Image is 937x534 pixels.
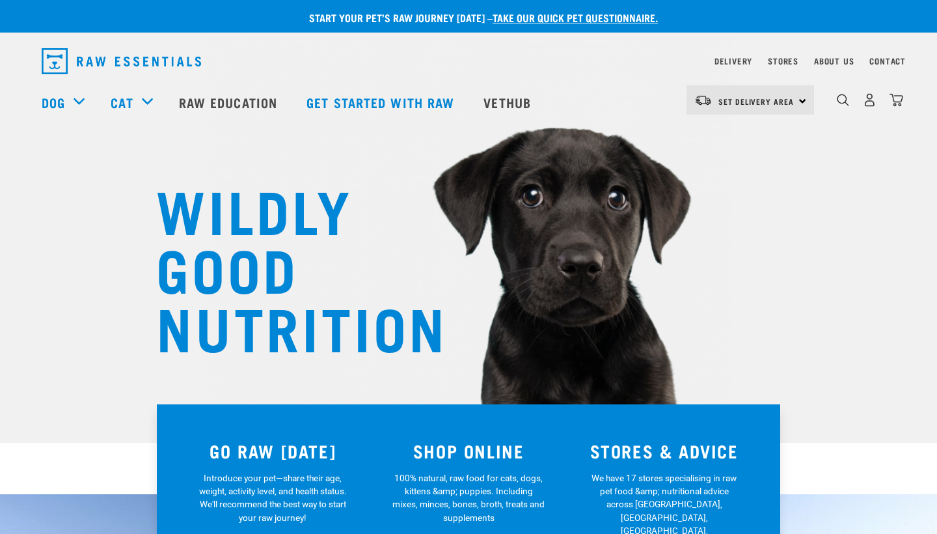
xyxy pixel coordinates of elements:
[863,93,876,107] img: user.png
[493,14,658,20] a: take our quick pet questionnaire.
[183,441,363,461] h3: GO RAW [DATE]
[293,76,470,128] a: Get started with Raw
[814,59,854,63] a: About Us
[379,441,559,461] h3: SHOP ONLINE
[156,179,416,355] h1: WILDLY GOOD NUTRITION
[166,76,293,128] a: Raw Education
[197,471,349,525] p: Introduce your pet—share their age, weight, activity level, and health status. We'll recommend th...
[869,59,906,63] a: Contact
[31,43,906,79] nav: dropdown navigation
[714,59,752,63] a: Delivery
[889,93,903,107] img: home-icon@2x.png
[718,99,794,104] span: Set Delivery Area
[694,94,712,106] img: van-moving.png
[574,441,754,461] h3: STORES & ADVICE
[837,94,849,106] img: home-icon-1@2x.png
[392,471,545,525] p: 100% natural, raw food for cats, dogs, kittens &amp; puppies. Including mixes, minces, bones, bro...
[42,92,65,112] a: Dog
[768,59,798,63] a: Stores
[42,48,201,74] img: Raw Essentials Logo
[470,76,547,128] a: Vethub
[111,92,133,112] a: Cat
